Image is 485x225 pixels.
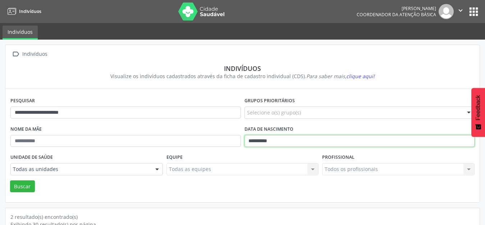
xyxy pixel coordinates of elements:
span: Selecione o(s) grupo(s) [247,109,301,116]
button: Feedback - Mostrar pesquisa [471,88,485,137]
span: Indivíduos [19,8,41,14]
span: Todas as unidades [13,166,148,173]
span: Feedback [475,95,481,120]
span: Coordenador da Atenção Básica [357,12,436,18]
i: Para saber mais, [306,73,375,80]
div: Indivíduos [15,64,470,72]
a:  Indivíduos [10,49,49,59]
label: Unidade de saúde [10,152,53,163]
label: Equipe [166,152,183,163]
label: Pesquisar [10,95,35,107]
label: Grupos prioritários [244,95,295,107]
img: img [439,4,454,19]
a: Indivíduos [5,5,41,17]
div: 2 resultado(s) encontrado(s) [10,213,475,221]
span: clique aqui! [346,73,375,80]
label: Profissional [322,152,354,163]
label: Nome da mãe [10,124,42,135]
label: Data de nascimento [244,124,293,135]
button: apps [467,5,480,18]
div: Visualize os indivíduos cadastrados através da ficha de cadastro individual (CDS). [15,72,470,80]
button:  [454,4,467,19]
i:  [10,49,21,59]
button: Buscar [10,180,35,193]
div: Indivíduos [21,49,49,59]
i:  [457,6,465,14]
div: [PERSON_NAME] [357,5,436,12]
a: Indivíduos [3,26,38,40]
